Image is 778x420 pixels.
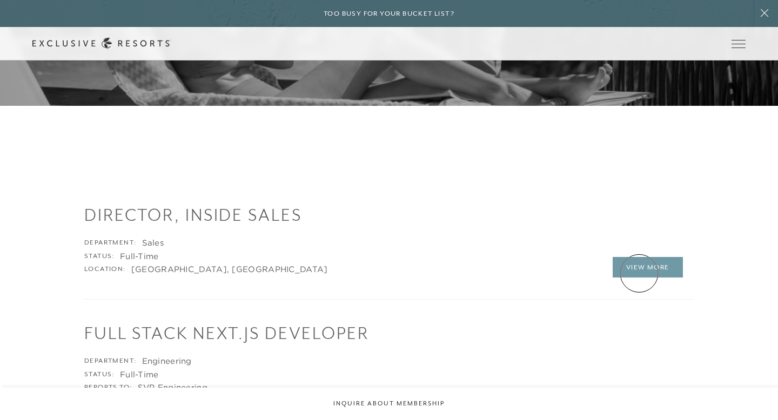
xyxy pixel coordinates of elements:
div: Full-Time [120,369,159,380]
button: Open navigation [732,40,746,48]
div: Status: [84,251,115,262]
div: [GEOGRAPHIC_DATA], [GEOGRAPHIC_DATA] [131,264,328,275]
h6: Too busy for your bucket list? [324,9,454,19]
iframe: Qualified Messenger [728,370,778,420]
div: Reports to: [84,382,132,393]
div: SVP Engineering [138,382,208,393]
div: Status: [84,369,115,380]
div: Location: [84,264,126,275]
a: View More [613,257,683,277]
div: Sales [142,238,164,248]
h1: Director, Inside Sales [84,203,694,227]
div: Full-Time [120,251,159,262]
div: Department: [84,356,136,367]
div: Department: [84,238,136,248]
div: Engineering [142,356,192,367]
h1: Full Stack Next.js Developer [84,321,694,345]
